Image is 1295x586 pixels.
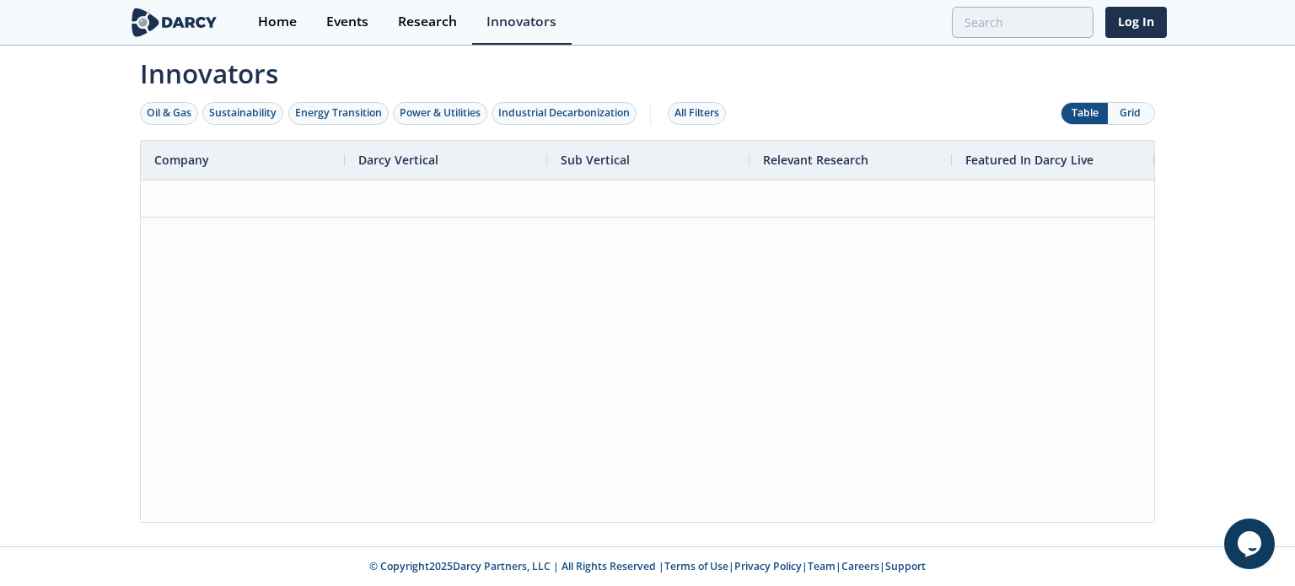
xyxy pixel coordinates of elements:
div: Events [326,15,368,29]
button: Power & Utilities [393,102,487,125]
div: Sustainability [209,105,277,121]
a: Careers [841,559,879,573]
button: All Filters [668,102,726,125]
div: Research [398,15,457,29]
span: Company [154,152,209,168]
span: Featured In Darcy Live [965,152,1093,168]
iframe: chat widget [1224,519,1278,569]
a: Privacy Policy [734,559,802,573]
button: Energy Transition [288,102,389,125]
button: Industrial Decarbonization [492,102,637,125]
button: Grid [1108,103,1154,124]
div: All Filters [674,105,719,121]
div: Energy Transition [295,105,382,121]
span: Darcy Vertical [358,152,438,168]
a: Log In [1105,7,1167,38]
a: Terms of Use [664,559,728,573]
input: Advanced Search [952,7,1093,38]
div: Power & Utilities [400,105,481,121]
button: Sustainability [202,102,283,125]
div: Innovators [486,15,556,29]
button: Table [1061,103,1108,124]
div: Home [258,15,297,29]
img: logo-wide.svg [128,8,220,37]
div: Oil & Gas [147,105,191,121]
button: Oil & Gas [140,102,198,125]
span: Sub Vertical [561,152,630,168]
a: Support [885,559,926,573]
span: Innovators [128,47,1167,93]
a: Team [808,559,836,573]
div: Industrial Decarbonization [498,105,630,121]
p: © Copyright 2025 Darcy Partners, LLC | All Rights Reserved | | | | | [24,559,1271,574]
span: Relevant Research [763,152,868,168]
